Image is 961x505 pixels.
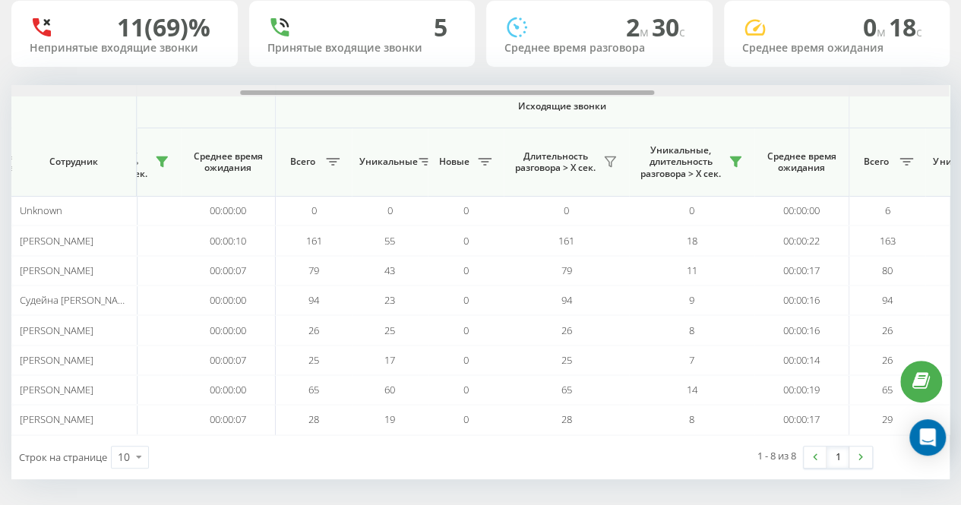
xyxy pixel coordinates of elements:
div: Среднее время разговора [504,42,694,55]
td: 00:00:00 [181,375,276,405]
td: 00:00:07 [181,405,276,434]
span: Всего [283,156,321,168]
span: [PERSON_NAME] [20,234,93,248]
span: 26 [882,324,893,337]
span: 0 [311,204,317,217]
span: c [916,24,922,40]
td: 00:00:10 [181,226,276,255]
span: 19 [384,412,395,426]
span: [PERSON_NAME] [20,353,93,367]
td: 00:00:00 [181,315,276,345]
td: 00:00:16 [754,315,849,345]
span: c [679,24,685,40]
span: 30 [652,11,685,43]
span: Длительность разговора > Х сек. [511,150,599,174]
a: 1 [827,447,849,468]
td: 00:00:17 [754,405,849,434]
span: 14 [687,383,697,396]
span: 60 [384,383,395,396]
span: 0 [463,234,469,248]
span: Новые [435,156,473,168]
span: 6 [885,204,890,217]
span: [PERSON_NAME] [20,264,93,277]
span: 0 [387,204,393,217]
div: Непринятые входящие звонки [30,42,220,55]
span: 55 [384,234,395,248]
div: 10 [118,450,130,465]
td: 00:00:22 [754,226,849,255]
span: Судейна [PERSON_NAME] [20,293,134,307]
span: Исходящие звонки [311,100,814,112]
span: 18 [687,234,697,248]
div: 1 - 8 из 8 [757,448,796,463]
span: Строк на странице [19,450,107,464]
span: Всего [857,156,895,168]
span: 26 [882,353,893,367]
span: 26 [308,324,319,337]
span: Unknown [20,204,62,217]
td: 00:00:07 [181,256,276,286]
span: м [640,24,652,40]
td: 00:00:16 [754,286,849,315]
span: 2 [626,11,652,43]
span: 161 [558,234,574,248]
td: 00:00:00 [181,286,276,315]
span: [PERSON_NAME] [20,324,93,337]
span: 0 [863,11,889,43]
span: [PERSON_NAME] [20,412,93,426]
span: 8 [689,412,694,426]
span: 0 [689,204,694,217]
td: 00:00:00 [754,196,849,226]
td: 00:00:14 [754,346,849,375]
span: 0 [463,353,469,367]
div: Open Intercom Messenger [909,419,946,456]
span: 25 [308,353,319,367]
span: 0 [463,383,469,396]
span: Уникальные, длительность разговора > Х сек. [637,144,724,180]
span: 94 [882,293,893,307]
div: 5 [434,13,447,42]
span: 79 [308,264,319,277]
span: 161 [306,234,322,248]
div: Принятые входящие звонки [267,42,457,55]
span: 23 [384,293,395,307]
div: 11 (69)% [117,13,210,42]
span: 8 [689,324,694,337]
td: 00:00:17 [754,256,849,286]
span: 0 [463,204,469,217]
span: 94 [308,293,319,307]
td: 00:00:00 [181,196,276,226]
span: 17 [384,353,395,367]
span: 43 [384,264,395,277]
span: 0 [463,293,469,307]
span: 9 [689,293,694,307]
span: м [877,24,889,40]
span: 0 [463,412,469,426]
span: 7 [689,353,694,367]
span: 79 [561,264,572,277]
span: Среднее время ожидания [766,150,837,174]
span: 26 [561,324,572,337]
span: Сотрудник [24,156,123,168]
td: 00:00:19 [754,375,849,405]
span: [PERSON_NAME] [20,383,93,396]
span: 0 [463,264,469,277]
span: 65 [882,383,893,396]
span: 11 [687,264,697,277]
span: 29 [882,412,893,426]
span: 18 [889,11,922,43]
span: 65 [561,383,572,396]
span: 25 [561,353,572,367]
span: 163 [880,234,896,248]
span: 0 [564,204,569,217]
div: Среднее время ожидания [742,42,932,55]
span: 25 [384,324,395,337]
span: 94 [561,293,572,307]
span: 0 [463,324,469,337]
span: 28 [561,412,572,426]
span: Уникальные [359,156,414,168]
span: 65 [308,383,319,396]
span: 80 [882,264,893,277]
span: 28 [308,412,319,426]
td: 00:00:07 [181,346,276,375]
